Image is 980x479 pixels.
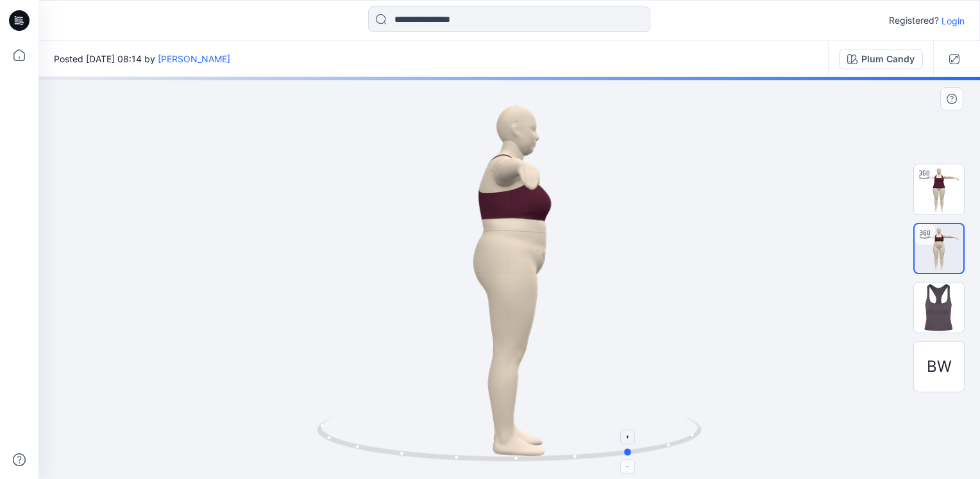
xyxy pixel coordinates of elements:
p: Registered? [889,13,939,28]
p: Login [942,14,965,28]
div: Plum Candy [861,52,915,66]
img: 024174_GV_AVIA SOFTSCULPT BRA SHELF TANK-plus size-inner [915,224,963,273]
button: Plum Candy [839,49,923,69]
span: Posted [DATE] 08:14 by [54,52,230,65]
img: 024174_GV_AVIA SOFTSCULPT BRA SHELF TANK-plus size [914,164,964,214]
a: [PERSON_NAME] [158,53,230,64]
img: Inspiration pic [914,283,964,333]
span: BW [927,355,952,378]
